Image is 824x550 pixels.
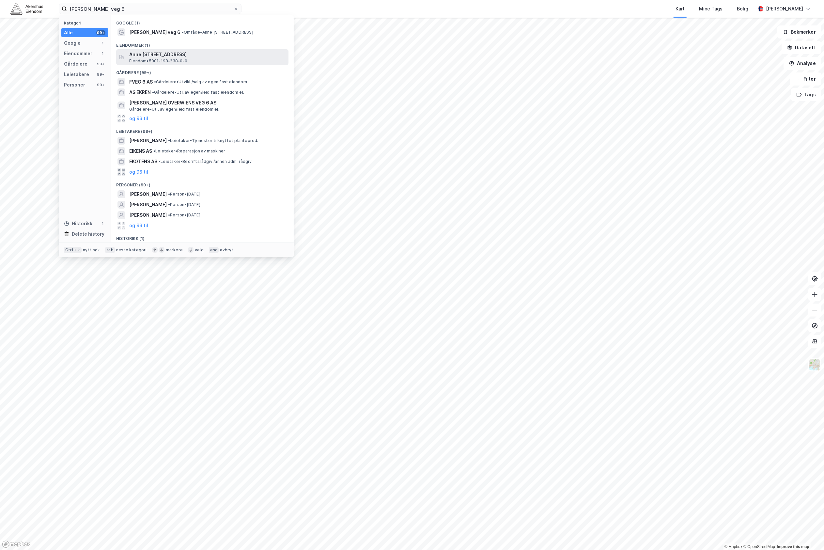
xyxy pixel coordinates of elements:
span: EKOTENS AS [129,158,157,165]
span: • [154,79,156,84]
div: Google (1) [111,15,294,27]
span: • [159,159,161,164]
div: Gårdeiere [64,60,87,68]
img: akershus-eiendom-logo.9091f326c980b4bce74ccdd9f866810c.svg [10,3,43,14]
div: 99+ [96,30,105,35]
button: og 96 til [129,115,148,122]
span: EIKENS AS [129,147,152,155]
span: Område • Anne [STREET_ADDRESS] [182,30,253,35]
span: • [168,212,170,217]
span: • [152,90,154,95]
div: Leietakere (99+) [111,124,294,135]
div: Personer (99+) [111,177,294,189]
div: Google [64,39,81,47]
button: Datasett [782,41,821,54]
div: tab [105,247,115,253]
div: Alle [64,29,73,37]
div: Bolig [737,5,748,13]
a: Mapbox homepage [2,541,31,548]
div: velg [195,247,204,253]
span: Leietaker • Reparasjon av maskiner [153,149,225,154]
span: [PERSON_NAME] [129,211,167,219]
a: OpenStreetMap [743,544,775,549]
span: Person • [DATE] [168,212,200,218]
iframe: Chat Widget [791,519,824,550]
a: Mapbox [724,544,742,549]
div: Historikk [64,220,92,228]
div: Historikk (1) [111,231,294,243]
div: nytt søk [83,247,100,253]
input: Søk på adresse, matrikkel, gårdeiere, leietakere eller personer [67,4,233,14]
span: [PERSON_NAME] OVERWIENS VEG 6 AS [129,99,286,107]
div: [PERSON_NAME] [766,5,803,13]
a: Improve this map [777,544,809,549]
div: Leietakere [64,71,89,78]
div: 99+ [96,82,105,87]
span: [PERSON_NAME] [129,190,167,198]
div: esc [209,247,219,253]
div: Delete history [72,230,104,238]
button: og 96 til [129,222,148,229]
div: Eiendommer (1) [111,38,294,49]
span: • [182,30,184,35]
span: FVEG 6 AS [129,78,153,86]
span: AS EKREN [129,88,151,96]
span: [PERSON_NAME] [129,137,167,145]
span: Eiendom • 5001-198-238-0-0 [129,58,187,64]
span: [PERSON_NAME] [129,201,167,209]
div: Kategori [64,21,108,25]
div: Kart [676,5,685,13]
div: 1 [100,40,105,46]
span: Person • [DATE] [168,192,200,197]
span: [PERSON_NAME] veg 6 [129,28,180,36]
div: markere [166,247,183,253]
div: 1 [100,221,105,226]
div: 99+ [96,72,105,77]
span: Anne [STREET_ADDRESS] [129,51,286,58]
span: Person • [DATE] [168,202,200,207]
div: Personer [64,81,85,89]
span: • [168,202,170,207]
span: • [168,138,170,143]
span: • [168,192,170,196]
button: Analyse [784,57,821,70]
span: Leietaker • Bedriftsrådgiv./annen adm. rådgiv. [159,159,253,164]
div: Kontrollprogram for chat [791,519,824,550]
button: og 96 til [129,168,148,176]
div: Mine Tags [699,5,723,13]
span: • [153,149,155,153]
div: avbryt [220,247,233,253]
span: Gårdeiere • Utl. av egen/leid fast eiendom el. [129,107,219,112]
img: Z [809,359,821,371]
button: Tags [791,88,821,101]
div: 1 [100,51,105,56]
div: Ctrl + k [64,247,82,253]
button: Filter [790,72,821,86]
span: Gårdeiere • Utl. av egen/leid fast eiendom el. [152,90,244,95]
div: Eiendommer [64,50,92,57]
div: 99+ [96,61,105,67]
div: neste kategori [116,247,147,253]
div: Gårdeiere (99+) [111,65,294,77]
span: Leietaker • Tjenester tilknyttet planteprod. [168,138,258,143]
button: Bokmerker [777,25,821,39]
span: Gårdeiere • Utvikl./salg av egen fast eiendom [154,79,247,85]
